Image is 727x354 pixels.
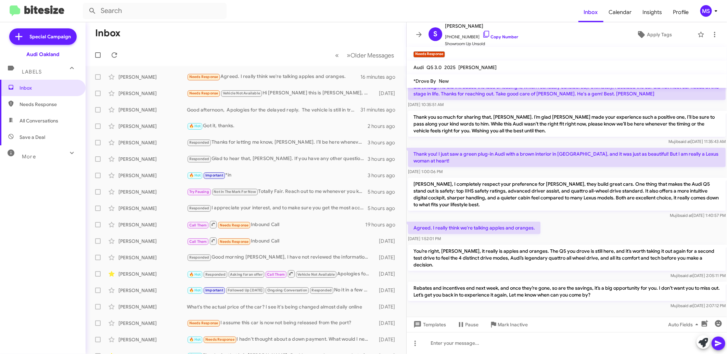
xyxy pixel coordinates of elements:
[311,288,332,292] span: Responded
[189,255,209,260] span: Responded
[681,273,693,278] span: said at
[189,239,207,244] span: Call Them
[118,287,187,294] div: [PERSON_NAME]
[679,139,691,144] span: said at
[220,239,249,244] span: Needs Response
[426,64,442,70] span: Q5 3.0
[189,173,201,178] span: 🔥 Hot
[408,282,726,301] p: Rebates and incentives end next week, and once they’re gone, so are the savings, it’s a big oppor...
[343,48,398,62] button: Next
[187,270,374,278] div: Apologies for the inconvenience. But feel free to check our website, let us know if you see anyth...
[408,236,441,241] span: [DATE] 1:52:01 PM
[118,74,187,80] div: [PERSON_NAME]
[205,173,223,178] span: Important
[187,122,368,130] div: Got it, thanks.
[118,90,187,97] div: [PERSON_NAME]
[439,78,449,84] span: New
[187,89,374,97] div: Hi [PERSON_NAME] this is [PERSON_NAME], General Manager at Audi [GEOGRAPHIC_DATA]. I saw you conn...
[578,2,603,22] a: Inbox
[189,91,218,95] span: Needs Response
[187,73,360,81] div: Agreed. I really think we're talking apples and oranges.
[220,223,249,227] span: Needs Response
[368,123,401,130] div: 2 hours ago
[118,271,187,277] div: [PERSON_NAME]
[118,123,187,130] div: [PERSON_NAME]
[118,205,187,212] div: [PERSON_NAME]
[20,101,78,108] span: Needs Response
[118,320,187,327] div: [PERSON_NAME]
[187,286,374,294] div: No it in a few weeks no
[26,51,59,58] div: Audi Oakland
[413,64,424,70] span: Audi
[603,2,637,22] a: Calendar
[118,156,187,162] div: [PERSON_NAME]
[360,106,401,113] div: 31 minutes ago
[189,140,209,145] span: Responded
[189,75,218,79] span: Needs Response
[663,318,706,331] button: Auto Fields
[433,29,437,40] span: S
[20,84,78,91] span: Inbox
[187,106,360,113] div: Good afternoon, Apologies for the delayed reply. The vehicle is still in transit. We will notify ...
[223,91,260,95] span: Vehicle Not Available
[374,303,401,310] div: [DATE]
[413,78,436,84] span: *Drove By
[187,237,374,245] div: Inbound Call
[189,124,201,128] span: 🔥 Hot
[205,288,223,292] span: Important
[647,28,672,41] span: Apply Tags
[374,320,401,327] div: [DATE]
[408,222,540,234] p: Agreed. I really think we're talking apples and oranges.
[118,336,187,343] div: [PERSON_NAME]
[365,221,401,228] div: 19 hours ago
[118,303,187,310] div: [PERSON_NAME]
[350,52,394,59] span: Older Messages
[9,28,77,45] a: Special Campaign
[20,117,58,124] span: All Conversations
[95,28,120,39] h1: Inbox
[694,5,719,17] button: MS
[668,2,694,22] a: Profile
[205,272,226,277] span: Responded
[445,40,518,47] span: Showroom Up Unsold
[228,288,263,292] span: Followed Up [DATE]
[118,221,187,228] div: [PERSON_NAME]
[484,318,533,331] button: Mark Inactive
[83,3,227,19] input: Search
[189,223,207,227] span: Call Them
[187,188,368,196] div: Totally Fair. Reach out to me whenever you know time is right for you :)
[22,154,36,160] span: More
[187,319,374,327] div: I assume this car is now not being released from the port?
[374,90,401,97] div: [DATE]
[297,272,335,277] span: Vehicle Not Available
[189,321,218,325] span: Needs Response
[331,48,398,62] nav: Page navigation example
[368,139,401,146] div: 3 hours ago
[445,30,518,40] span: [PHONE_NUMBER]
[118,172,187,179] div: [PERSON_NAME]
[374,254,401,261] div: [DATE]
[408,111,726,137] p: Thank you so much for sharing that, [PERSON_NAME]. I’m glad [PERSON_NAME] made your experience su...
[637,2,668,22] a: Insights
[187,139,368,146] div: Thanks for letting me know, [PERSON_NAME]. I’ll be here whenever you’re ready to bring the car in...
[668,318,701,331] span: Auto Fields
[451,318,484,331] button: Pause
[118,106,187,113] div: [PERSON_NAME]
[187,220,365,229] div: Inbound Call
[189,189,209,194] span: Try Pausing
[670,213,726,218] span: Mujib [DATE] 1:40:57 PM
[368,156,401,162] div: 3 hours ago
[374,238,401,245] div: [DATE]
[374,336,401,343] div: [DATE]
[189,206,209,210] span: Responded
[408,178,726,211] p: [PERSON_NAME], I completely respect your preference for [PERSON_NAME], they build great cars. One...
[187,303,374,310] div: What's the actual price of the car? I see it's being changed almost daily online
[30,33,71,40] span: Special Campaign
[668,139,726,144] span: Mujib [DATE] 11:35:43 AM
[189,288,201,292] span: 🔥 Hot
[189,157,209,161] span: Responded
[187,155,368,163] div: Glad to hear that, [PERSON_NAME]. If you have any other questions or need help with anything, ple...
